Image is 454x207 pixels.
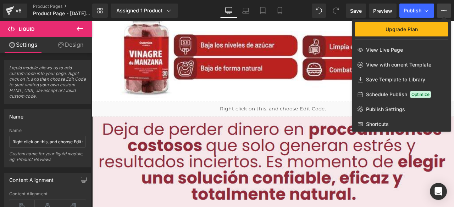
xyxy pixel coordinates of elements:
span: Publish Settings [366,106,405,113]
div: v6 [14,6,23,15]
span: Liquid [19,26,34,32]
span: Liquid module allows us to add custom code into your page. Right click on it, and then choose Edi... [9,65,86,104]
a: New Library [92,4,108,18]
a: Preview [369,4,397,18]
span: Upgrade Plan [386,27,418,32]
a: Design [48,37,94,53]
span: Save Template to Library [366,76,425,83]
a: v6 [3,4,27,18]
span: Product Page - [DATE] 13:32:01 [33,11,90,16]
a: Desktop [220,4,237,18]
button: Upgrade PlanView Live PageView with current TemplateSave Template to LibrarySchedule PublishOptim... [437,4,451,18]
div: Content Alignment [9,191,86,196]
span: Preview [373,7,392,15]
a: Mobile [271,4,288,18]
span: Save [350,7,362,15]
span: Shortcuts [366,121,389,127]
a: Tablet [254,4,271,18]
button: Undo [312,4,326,18]
div: Name [9,128,86,133]
span: Optimize [410,91,431,98]
span: View Live Page [366,47,403,53]
div: Content Alignment [9,173,54,183]
a: Product Pages [33,4,104,9]
a: Laptop [237,4,254,18]
button: Publish [399,4,434,18]
div: Custom name for your liquid module, eg: Product Reviews [9,151,86,167]
span: Schedule Publish [366,91,407,98]
div: Assigned 1 Product [116,7,172,14]
div: Open Intercom Messenger [430,183,447,200]
span: Publish [404,8,421,13]
button: Redo [329,4,343,18]
span: View with current Template [366,62,431,68]
div: Name [9,110,23,120]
